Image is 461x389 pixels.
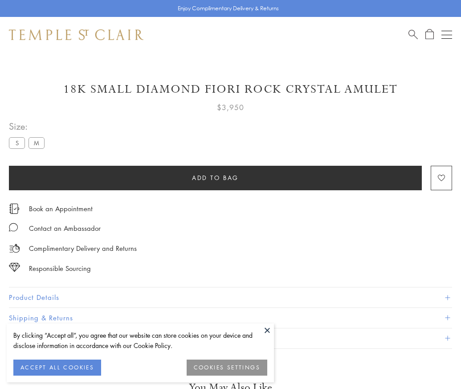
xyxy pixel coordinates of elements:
[9,223,18,232] img: MessageIcon-01_2.svg
[9,263,20,272] img: icon_sourcing.svg
[29,137,45,148] label: M
[9,243,20,254] img: icon_delivery.svg
[29,263,91,274] div: Responsible Sourcing
[9,82,452,97] h1: 18K Small Diamond Fiori Rock Crystal Amulet
[178,4,279,13] p: Enjoy Complimentary Delivery & Returns
[9,29,143,40] img: Temple St. Clair
[9,166,422,190] button: Add to bag
[13,330,267,351] div: By clicking “Accept all”, you agree that our website can store cookies on your device and disclos...
[9,308,452,328] button: Shipping & Returns
[9,119,48,134] span: Size:
[425,29,434,40] a: Open Shopping Bag
[441,29,452,40] button: Open navigation
[29,223,101,234] div: Contact an Ambassador
[9,287,452,307] button: Product Details
[217,102,244,113] span: $3,950
[9,137,25,148] label: S
[192,173,239,183] span: Add to bag
[13,360,101,376] button: ACCEPT ALL COOKIES
[187,360,267,376] button: COOKIES SETTINGS
[29,204,93,213] a: Book an Appointment
[9,204,20,214] img: icon_appointment.svg
[29,243,137,254] p: Complimentary Delivery and Returns
[408,29,418,40] a: Search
